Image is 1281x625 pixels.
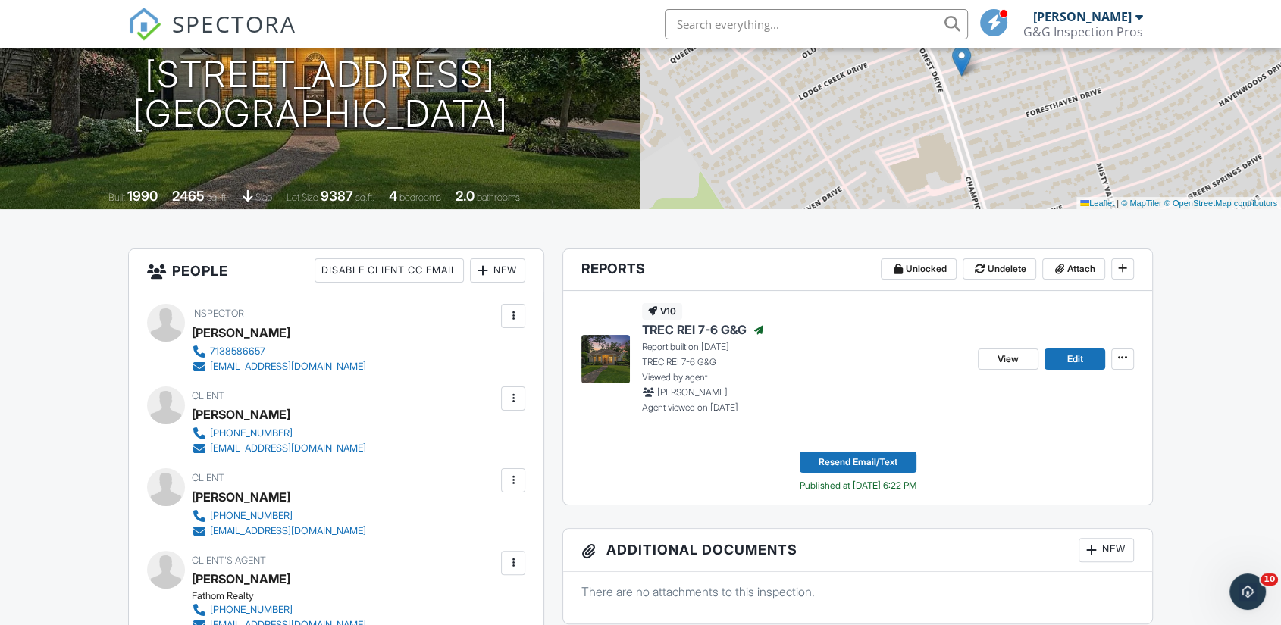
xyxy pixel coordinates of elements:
[470,258,525,283] div: New
[1164,198,1277,208] a: © OpenStreetMap contributors
[133,55,509,135] h1: [STREET_ADDRESS] [GEOGRAPHIC_DATA]
[210,604,293,616] div: [PHONE_NUMBER]
[129,249,543,292] h3: People
[192,426,366,441] a: [PHONE_NUMBER]
[128,20,296,52] a: SPECTORA
[210,427,293,439] div: [PHONE_NUMBER]
[192,344,366,359] a: 7138586657
[192,602,366,617] a: [PHONE_NUMBER]
[207,192,228,203] span: sq. ft.
[192,472,224,483] span: Client
[665,9,968,39] input: Search everything...
[192,508,366,523] a: [PHONE_NUMBER]
[108,192,125,203] span: Built
[315,258,464,283] div: Disable Client CC Email
[192,555,266,566] span: Client's Agent
[210,361,366,373] div: [EMAIL_ADDRESS][DOMAIN_NAME]
[355,192,374,203] span: sq.ft.
[255,192,272,203] span: slab
[1080,198,1114,208] a: Leaflet
[581,583,1134,600] p: There are no attachments to this inspection.
[563,529,1152,572] h3: Additional Documents
[192,567,290,590] a: [PERSON_NAME]
[192,308,244,319] span: Inspector
[172,188,205,204] div: 2465
[210,442,366,455] div: [EMAIL_ADDRESS][DOMAIN_NAME]
[192,590,378,602] div: Fathom Realty
[287,192,318,203] span: Lot Size
[1079,538,1134,562] div: New
[210,345,265,358] div: 7138586657
[210,510,293,522] div: [PHONE_NUMBER]
[389,188,397,204] div: 4
[456,188,475,204] div: 2.0
[210,525,366,537] div: [EMAIL_ADDRESS][DOMAIN_NAME]
[477,192,520,203] span: bathrooms
[1121,198,1162,208] a: © MapTiler
[1023,24,1143,39] div: G&G Inspection Pros
[192,523,366,539] a: [EMAIL_ADDRESS][DOMAIN_NAME]
[192,390,224,402] span: Client
[172,8,296,39] span: SPECTORA
[1229,573,1266,610] iframe: Intercom live chat
[192,403,290,426] div: [PERSON_NAME]
[192,359,366,374] a: [EMAIL_ADDRESS][DOMAIN_NAME]
[1033,9,1132,24] div: [PERSON_NAME]
[128,8,161,41] img: The Best Home Inspection Software - Spectora
[399,192,441,203] span: bedrooms
[192,441,366,456] a: [EMAIL_ADDRESS][DOMAIN_NAME]
[321,188,353,204] div: 9387
[1117,198,1119,208] span: |
[952,45,971,77] img: Marker
[192,321,290,344] div: [PERSON_NAME]
[127,188,158,204] div: 1990
[1261,573,1278,586] span: 10
[192,486,290,508] div: [PERSON_NAME]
